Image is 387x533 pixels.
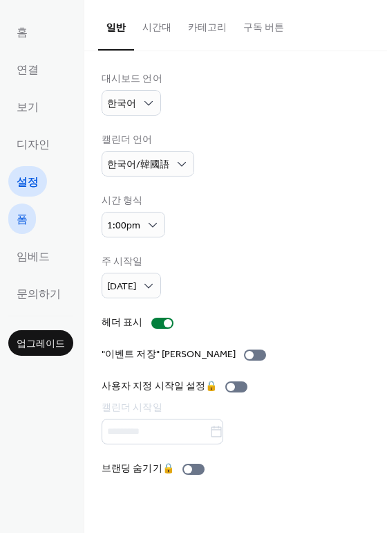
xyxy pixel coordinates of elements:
a: 연결 [8,54,47,84]
span: 연결 [17,60,39,82]
span: 1:00pm [107,217,140,235]
span: [DATE] [107,278,136,296]
a: 폼 [8,204,36,234]
div: 헤더 표시 [102,316,143,330]
span: 문의하기 [17,284,61,306]
span: 한국어 [107,95,136,114]
span: 보기 [17,97,39,119]
a: 설정 [8,166,47,197]
div: 주 시작일 [102,255,158,269]
span: 디자인 [17,134,50,156]
span: 홈 [17,22,28,44]
div: 시간 형식 [102,194,162,208]
div: 대시보드 언어 [102,72,162,87]
span: 한국어/韓國語 [107,156,169,174]
div: 캘린더 언어 [102,133,191,147]
a: 임베드 [8,241,58,271]
button: 업그레이드 [8,330,73,356]
span: 폼 [17,209,28,231]
span: 설정 [17,172,39,194]
div: "이벤트 저장" [PERSON_NAME] [102,347,236,362]
span: 업그레이드 [17,337,65,352]
a: 홈 [8,17,36,47]
a: 보기 [8,91,47,122]
span: 임베드 [17,246,50,269]
a: 문의하기 [8,278,69,309]
a: 디자인 [8,129,58,159]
